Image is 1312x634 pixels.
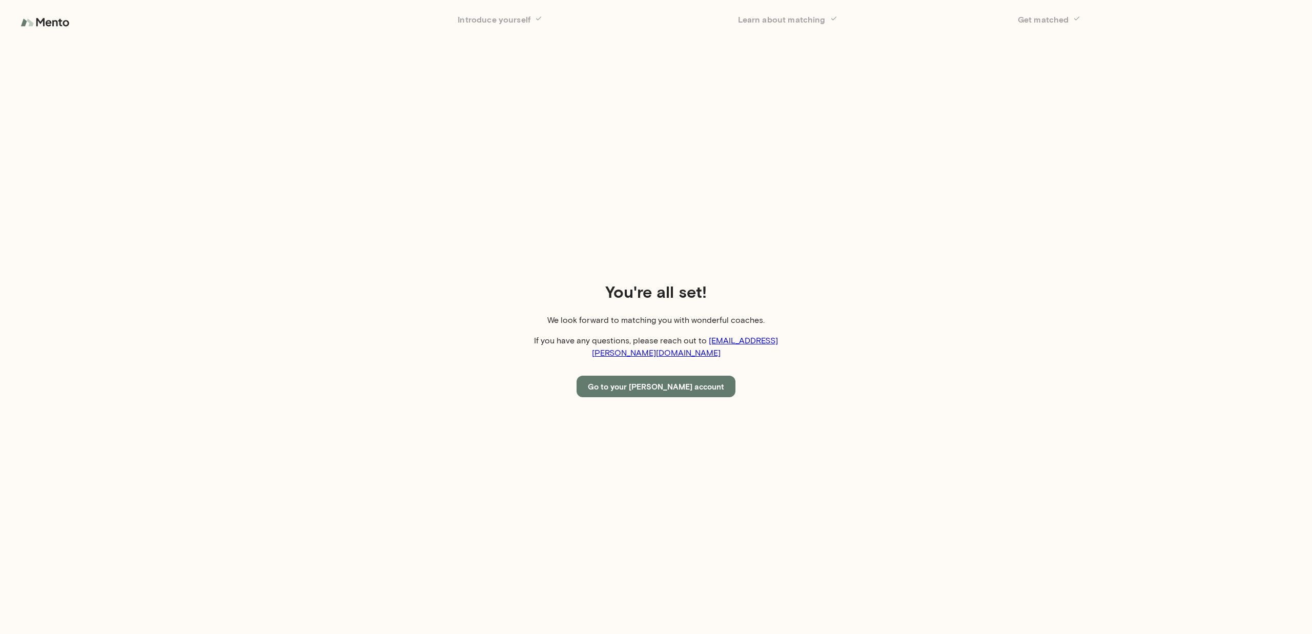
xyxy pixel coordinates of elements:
h6: Introduce yourself [458,12,731,27]
h4: You're all set! [508,282,804,301]
h6: Learn about matching [738,12,1012,27]
img: logo [20,12,72,33]
a: [EMAIL_ADDRESS][PERSON_NAME][DOMAIN_NAME] [592,336,778,358]
p: If you have any questions, please reach out to [508,335,804,359]
p: We look forward to matching you with wonderful coaches. [508,314,804,326]
h6: Get matched [1018,12,1291,27]
button: Go to your [PERSON_NAME] account [577,376,735,397]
